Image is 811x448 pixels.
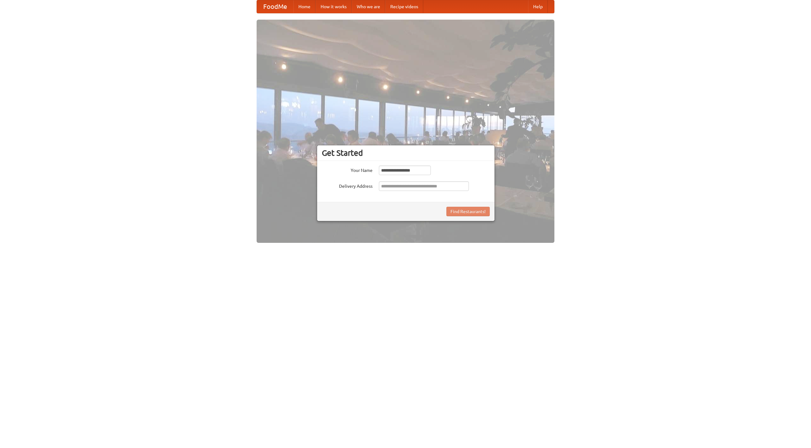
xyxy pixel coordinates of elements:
a: Who we are [352,0,385,13]
a: How it works [316,0,352,13]
a: Recipe videos [385,0,423,13]
h3: Get Started [322,148,490,158]
a: Home [293,0,316,13]
a: FoodMe [257,0,293,13]
label: Your Name [322,166,373,174]
a: Help [528,0,548,13]
label: Delivery Address [322,181,373,189]
button: Find Restaurants! [446,207,490,216]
